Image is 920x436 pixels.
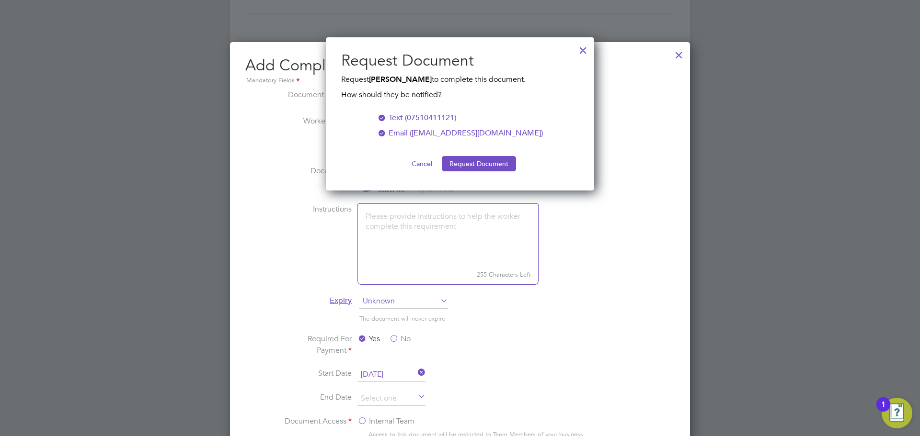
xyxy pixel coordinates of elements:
label: Yes [357,333,380,345]
button: Open Resource Center, 1 new notification [882,398,912,428]
b: [PERSON_NAME] [369,75,432,84]
label: End Date [280,391,352,404]
div: Email ([EMAIL_ADDRESS][DOMAIN_NAME]) [389,127,543,139]
span: Unknown [359,294,448,309]
h2: Request Document [341,51,579,71]
div: Mandatory Fields [245,76,675,86]
div: 1 [881,404,885,417]
h2: Add Compliance Document [245,56,675,86]
label: Instructions [280,203,352,283]
button: Request Document [442,156,516,171]
label: Document [280,165,352,192]
input: Select one [357,391,425,406]
label: Worker Action [280,115,352,154]
button: Cancel [404,156,440,171]
input: Select one [357,368,425,382]
label: No [389,333,411,345]
label: Document Name [280,89,352,104]
div: Text (07510411121) [389,112,456,123]
label: Internal Team [357,415,414,427]
div: Request to complete this document. [341,74,579,101]
div: How should they be notified? [341,85,579,101]
label: Required For Payment [280,333,352,356]
span: The document will never expire [359,314,445,323]
span: Expiry [330,296,352,305]
label: Start Date [280,368,352,380]
small: 255 Characters Left [357,265,539,285]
